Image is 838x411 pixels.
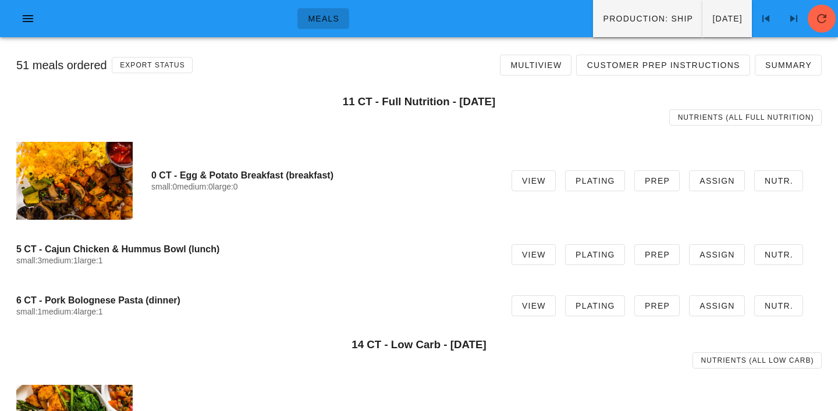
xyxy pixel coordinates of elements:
a: Assign [689,295,745,316]
h3: 11 CT - Full Nutrition - [DATE] [16,95,822,108]
span: Prep [644,176,670,185]
span: Nutr. [764,176,793,185]
span: Nutr. [764,301,793,310]
span: Summary [765,60,812,70]
a: Multiview [500,55,571,76]
span: Nutrients (all Full Nutrition) [677,113,814,121]
a: Meals [297,8,349,29]
span: medium:4 [42,307,77,316]
a: Plating [565,244,625,265]
span: medium:1 [42,256,77,265]
span: small:0 [151,182,177,191]
span: small:3 [16,256,42,265]
span: Prep [644,301,670,310]
a: View [512,244,556,265]
a: Prep [634,295,680,316]
span: large:0 [213,182,238,191]
span: Prep [644,250,670,259]
a: Nutr. [754,295,803,316]
span: small:1 [16,307,42,316]
span: Export Status [119,61,185,69]
a: Customer Prep Instructions [576,55,750,76]
span: large:1 [78,307,103,316]
a: Plating [565,295,625,316]
span: medium:0 [177,182,212,191]
span: [DATE] [712,14,743,23]
a: Nutr. [754,244,803,265]
h3: 14 CT - Low Carb - [DATE] [16,338,822,351]
a: Plating [565,170,625,191]
span: View [521,301,546,310]
a: Nutrients (all Low Carb) [693,352,822,369]
span: Assign [699,301,735,310]
a: Nutrients (all Full Nutrition) [669,109,822,126]
a: View [512,170,556,191]
span: Production: ship [602,14,693,23]
span: View [521,250,546,259]
h4: 6 CT - Pork Bolognese Pasta (dinner) [16,295,493,306]
span: large:1 [78,256,103,265]
span: 51 meals ordered [16,59,107,72]
span: Plating [575,176,615,185]
span: Assign [699,176,735,185]
span: Plating [575,301,615,310]
button: Export Status [112,57,193,73]
span: Nutr. [764,250,793,259]
span: View [521,176,546,185]
a: Summary [755,55,822,76]
a: Assign [689,244,745,265]
a: Nutr. [754,170,803,191]
span: Nutrients (all Low Carb) [701,356,814,364]
a: Prep [634,244,680,265]
a: Assign [689,170,745,191]
span: Customer Prep Instructions [586,60,740,70]
a: View [512,295,556,316]
span: Plating [575,250,615,259]
a: Prep [634,170,680,191]
span: Multiview [510,60,562,70]
span: Assign [699,250,735,259]
h4: 0 CT - Egg & Potato Breakfast (breakfast) [151,170,493,181]
h4: 5 CT - Cajun Chicken & Hummus Bowl (lunch) [16,244,493,255]
span: Meals [307,14,339,23]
